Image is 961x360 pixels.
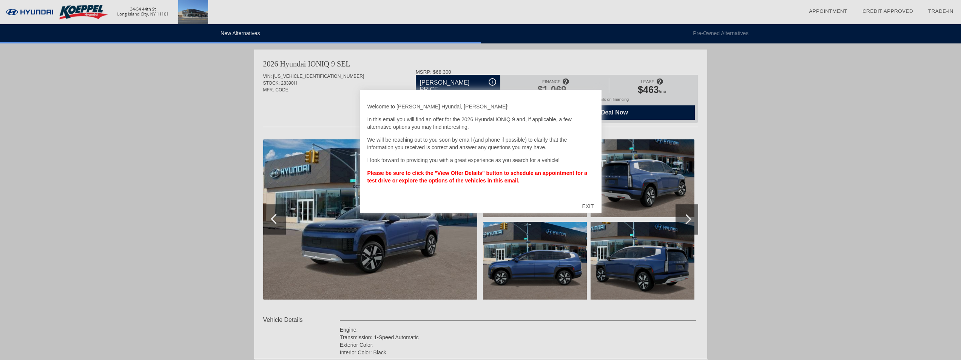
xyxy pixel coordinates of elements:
a: Trade-In [928,8,953,14]
p: Welcome to [PERSON_NAME] Hyundai, [PERSON_NAME]! [367,103,594,110]
a: Credit Approved [862,8,913,14]
p: In this email you will find an offer for the 2026 Hyundai IONIQ 9 and, if applicable, a few alter... [367,116,594,131]
a: Appointment [809,8,847,14]
p: We will be reaching out to you soon by email (and phone if possible) to clarify that the informat... [367,136,594,151]
strong: Please be sure to click the "View Offer Details" button to schedule an appointment for a test dri... [367,170,587,184]
p: I look forward to providing you with a great experience as you search for a vehicle! [367,156,594,164]
div: EXIT [574,195,601,218]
